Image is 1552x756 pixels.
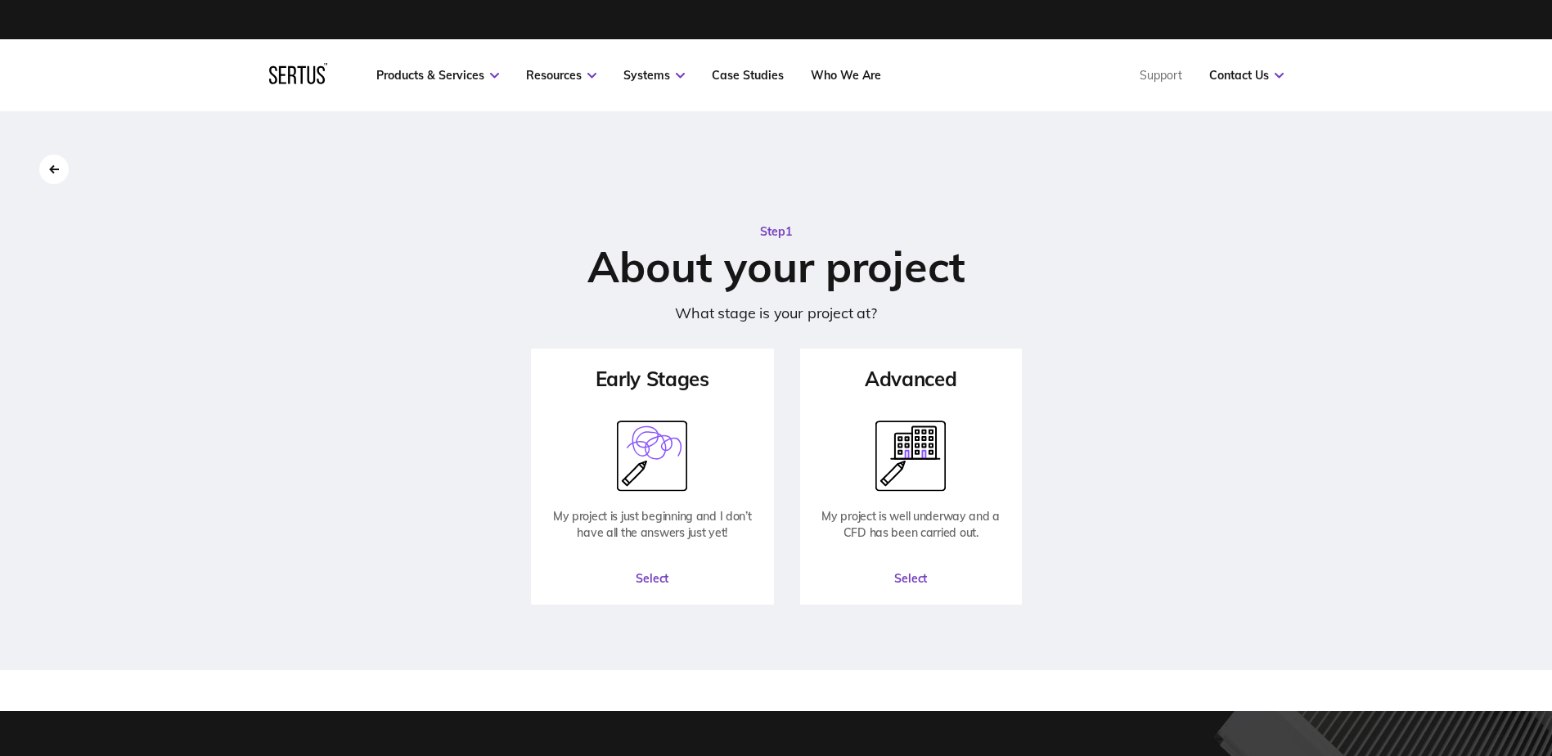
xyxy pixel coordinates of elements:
[505,223,1048,240] p: Step 1
[802,554,1020,603] button: Select
[811,68,881,83] a: Who We Are
[526,68,596,83] a: Resources
[1140,68,1182,83] a: Support
[505,304,1048,322] p: What stage is your project at?
[802,370,1020,388] p: Advanced
[802,508,1020,541] p: My project is well underway and a CFD has been carried out.
[505,240,1048,293] p: About your project
[623,68,685,83] a: Systems
[376,68,499,83] a: Products & Services
[1257,566,1552,756] iframe: Chat Widget
[1209,68,1284,83] a: Contact Us
[533,370,772,388] p: Early Stages
[533,508,772,541] p: My project is just beginning and I don’t have all the answers just yet!
[712,68,784,83] a: Case Studies
[533,554,772,603] button: Select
